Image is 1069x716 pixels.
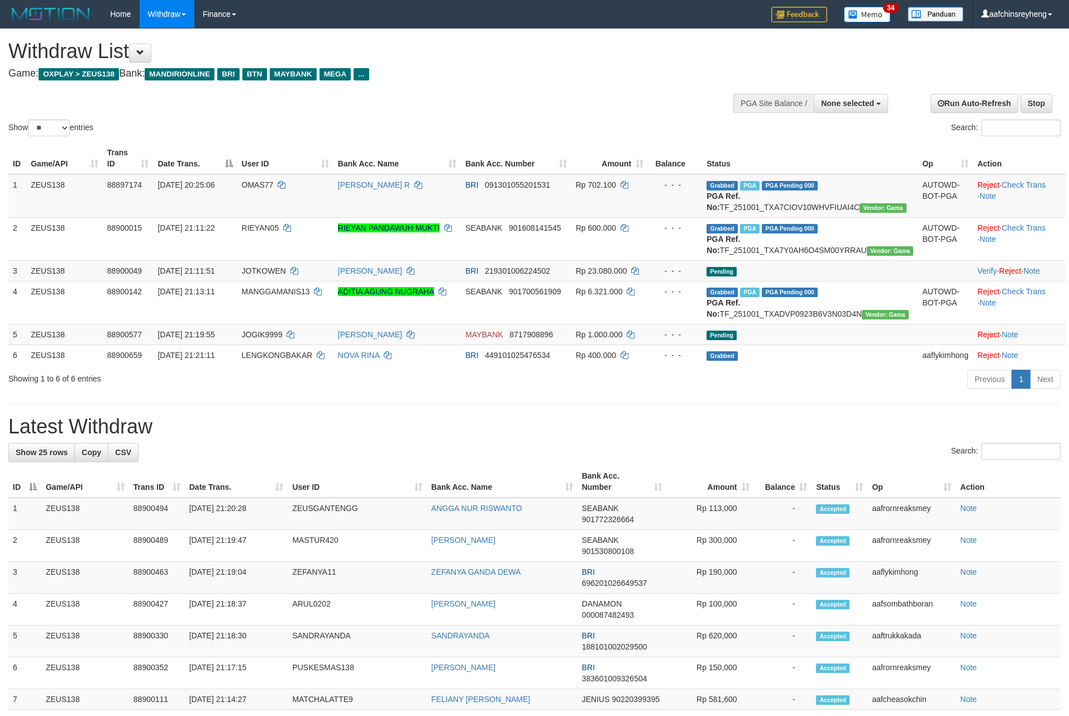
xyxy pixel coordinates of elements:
a: Run Auto-Refresh [930,94,1018,113]
th: Trans ID: activate to sort column ascending [129,466,185,498]
span: BRI [582,631,595,640]
img: panduan.png [908,7,963,22]
td: 5 [8,626,41,657]
span: Pending [707,267,737,276]
label: Search: [951,443,1061,460]
span: Rp 1.000.000 [576,330,623,339]
th: Op: activate to sort column ascending [918,142,973,174]
span: Copy 696201026649537 to clipboard [582,579,647,588]
span: Accepted [816,664,850,673]
th: ID: activate to sort column descending [8,466,41,498]
a: Reject [977,287,1000,296]
a: Stop [1020,94,1052,113]
span: Vendor URL: https://trx31.1velocity.biz [867,246,914,256]
img: Feedback.jpg [771,7,827,22]
td: · · [973,174,1065,218]
td: aafsombathboran [867,594,956,626]
th: Status [702,142,918,174]
span: [DATE] 21:13:11 [158,287,214,296]
td: AUTOWD-BOT-PGA [918,174,973,218]
a: FELIANY [PERSON_NAME] [431,695,530,704]
a: [PERSON_NAME] [431,536,495,545]
td: TF_251001_TXA7Y0AH6O4SM00YRRAU [702,217,918,260]
a: Note [960,504,977,513]
th: User ID: activate to sort column ascending [288,466,427,498]
button: None selected [814,94,888,113]
span: RIEYAN05 [242,223,279,232]
div: - - - [652,329,698,340]
td: - [754,530,812,562]
span: BRI [217,68,239,80]
td: Rp 300,000 [666,530,754,562]
th: Game/API: activate to sort column ascending [41,466,129,498]
span: Copy 219301006224502 to clipboard [485,266,550,275]
span: Accepted [816,695,850,705]
img: MOTION_logo.png [8,6,93,22]
td: 5 [8,324,26,345]
td: 2 [8,530,41,562]
td: Rp 150,000 [666,657,754,689]
td: ZEUS138 [41,562,129,594]
a: Previous [967,370,1012,389]
span: MANDIRIONLINE [145,68,214,80]
a: Note [1002,351,1019,360]
span: Show 25 rows [16,448,68,457]
a: Note [960,695,977,704]
th: Date Trans.: activate to sort column ascending [185,466,288,498]
a: Note [1023,266,1040,275]
span: Pending [707,331,737,340]
span: LENGKONGBAKAR [242,351,313,360]
span: Marked by aaftrukkakada [740,288,760,297]
a: ZEFANYA GANDA DEWA [431,567,521,576]
span: 88900659 [107,351,142,360]
span: Copy 901772326664 to clipboard [582,515,634,524]
span: SEABANK [465,287,502,296]
span: Marked by aaftrukkakada [740,224,760,233]
td: 88900330 [129,626,185,657]
a: RIEYAN PANDAWUH MUKTI [338,223,440,232]
a: Reject [999,266,1022,275]
a: NOVA RINA [338,351,379,360]
span: PGA Pending [762,224,818,233]
a: Check Trans [1002,287,1046,296]
th: Date Trans.: activate to sort column descending [153,142,237,174]
td: [DATE] 21:14:27 [185,689,288,710]
span: Copy 000087482493 to clipboard [582,610,634,619]
span: 88900577 [107,330,142,339]
span: BRI [465,351,478,360]
div: Showing 1 to 6 of 6 entries [8,369,437,384]
span: Grabbed [707,351,738,361]
span: Vendor URL: https://trx31.1velocity.biz [862,310,909,319]
span: 34 [883,3,898,13]
td: · · [973,217,1065,260]
span: Accepted [816,600,850,609]
span: Grabbed [707,288,738,297]
span: Copy 90220399395 to clipboard [612,695,660,704]
h1: Latest Withdraw [8,416,1061,438]
span: PGA Pending [762,181,818,190]
b: PGA Ref. No: [707,235,740,255]
td: aafcheasokchin [867,689,956,710]
span: BRI [465,266,478,275]
td: 3 [8,562,41,594]
h4: Game: Bank: [8,68,701,79]
td: ZEUS138 [41,657,129,689]
td: ZEUS138 [26,174,103,218]
td: AUTOWD-BOT-PGA [918,217,973,260]
span: Copy 901608141545 to clipboard [509,223,561,232]
td: 6 [8,657,41,689]
span: Grabbed [707,181,738,190]
td: aaflykimhong [918,345,973,365]
td: 88900111 [129,689,185,710]
td: ZEUS138 [26,217,103,260]
a: ANGGA NUR RISWANTO [431,504,522,513]
td: 88900494 [129,498,185,530]
span: Accepted [816,568,850,577]
a: Next [1030,370,1061,389]
td: 88900427 [129,594,185,626]
th: Bank Acc. Number: activate to sort column ascending [578,466,666,498]
div: - - - [652,222,698,233]
td: 88900352 [129,657,185,689]
a: Note [960,663,977,672]
td: 88900489 [129,530,185,562]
